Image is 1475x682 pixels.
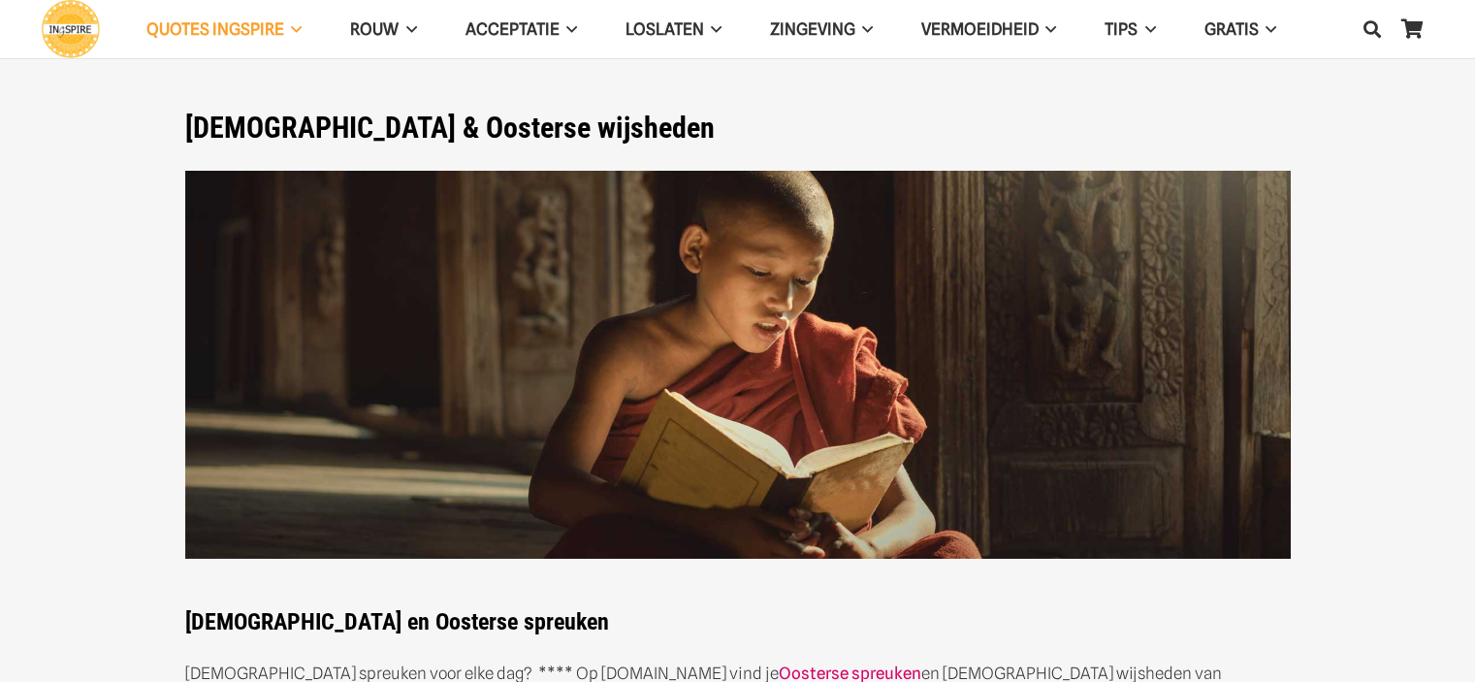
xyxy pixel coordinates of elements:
[399,5,416,53] span: ROUW Menu
[921,19,1039,39] span: VERMOEIDHEID
[185,111,1291,146] h1: [DEMOGRAPHIC_DATA] & Oosterse wijsheden
[601,5,746,54] a: LoslatenLoslaten Menu
[185,171,1291,560] img: Ontdek de mooiste boeddhistische spreuken en oosterse wijsheden van Ingspire.nl
[1105,19,1138,39] span: TIPS
[897,5,1080,54] a: VERMOEIDHEIDVERMOEIDHEID Menu
[1080,5,1179,54] a: TIPSTIPS Menu
[1204,19,1259,39] span: GRATIS
[1259,5,1276,53] span: GRATIS Menu
[185,608,609,635] strong: [DEMOGRAPHIC_DATA] en Oosterse spreuken
[122,5,326,54] a: QUOTES INGSPIREQUOTES INGSPIRE Menu
[326,5,440,54] a: ROUWROUW Menu
[1180,5,1300,54] a: GRATISGRATIS Menu
[704,5,721,53] span: Loslaten Menu
[146,19,284,39] span: QUOTES INGSPIRE
[770,19,855,39] span: Zingeving
[746,5,897,54] a: ZingevingZingeving Menu
[560,5,577,53] span: Acceptatie Menu
[855,5,873,53] span: Zingeving Menu
[1039,5,1056,53] span: VERMOEIDHEID Menu
[350,19,399,39] span: ROUW
[625,19,704,39] span: Loslaten
[284,5,302,53] span: QUOTES INGSPIRE Menu
[1353,5,1392,53] a: Zoeken
[441,5,601,54] a: AcceptatieAcceptatie Menu
[1138,5,1155,53] span: TIPS Menu
[465,19,560,39] span: Acceptatie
